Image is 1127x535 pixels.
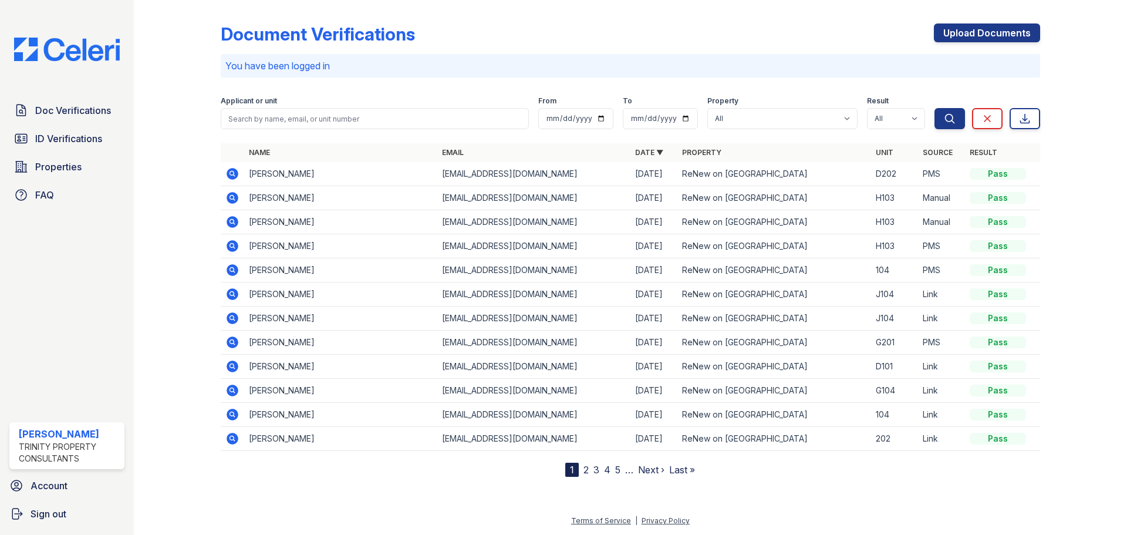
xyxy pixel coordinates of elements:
td: ReNew on [GEOGRAPHIC_DATA] [677,282,870,307]
td: [EMAIL_ADDRESS][DOMAIN_NAME] [437,186,630,210]
td: Link [918,282,965,307]
a: ID Verifications [9,127,124,150]
td: ReNew on [GEOGRAPHIC_DATA] [677,186,870,210]
div: Document Verifications [221,23,415,45]
td: [PERSON_NAME] [244,282,437,307]
td: ReNew on [GEOGRAPHIC_DATA] [677,210,870,234]
p: You have been logged in [225,59,1035,73]
td: [DATE] [630,427,677,451]
div: [PERSON_NAME] [19,427,120,441]
span: Doc Verifications [35,103,111,117]
td: 202 [871,427,918,451]
div: Pass [970,240,1026,252]
td: H103 [871,210,918,234]
td: G201 [871,331,918,355]
td: H103 [871,234,918,258]
td: [DATE] [630,307,677,331]
td: [PERSON_NAME] [244,403,437,427]
td: ReNew on [GEOGRAPHIC_DATA] [677,331,870,355]
td: ReNew on [GEOGRAPHIC_DATA] [677,307,870,331]
div: Pass [970,192,1026,204]
td: Manual [918,186,965,210]
a: Account [5,474,129,497]
a: Doc Verifications [9,99,124,122]
div: | [635,516,637,525]
td: [DATE] [630,210,677,234]
a: 2 [583,464,589,476]
a: Result [970,148,997,157]
a: Date ▼ [635,148,663,157]
td: G104 [871,379,918,403]
td: [EMAIL_ADDRESS][DOMAIN_NAME] [437,234,630,258]
div: 1 [565,463,579,477]
div: Pass [970,216,1026,228]
input: Search by name, email, or unit number [221,108,529,129]
td: Link [918,427,965,451]
a: Sign out [5,502,129,526]
span: … [625,463,633,477]
td: [DATE] [630,234,677,258]
td: H103 [871,186,918,210]
td: [PERSON_NAME] [244,234,437,258]
td: J104 [871,282,918,307]
label: Applicant or unit [221,96,277,106]
div: Pass [970,264,1026,276]
span: Account [31,479,68,493]
td: [EMAIL_ADDRESS][DOMAIN_NAME] [437,307,630,331]
td: [EMAIL_ADDRESS][DOMAIN_NAME] [437,403,630,427]
td: [PERSON_NAME] [244,379,437,403]
td: [PERSON_NAME] [244,258,437,282]
td: Manual [918,210,965,234]
td: 104 [871,258,918,282]
td: PMS [918,162,965,186]
td: [EMAIL_ADDRESS][DOMAIN_NAME] [437,427,630,451]
td: [PERSON_NAME] [244,210,437,234]
td: Link [918,355,965,379]
td: [EMAIL_ADDRESS][DOMAIN_NAME] [437,162,630,186]
span: Properties [35,160,82,174]
td: [PERSON_NAME] [244,355,437,379]
div: Pass [970,361,1026,372]
td: [DATE] [630,331,677,355]
a: Property [682,148,721,157]
a: Next › [638,464,664,476]
td: ReNew on [GEOGRAPHIC_DATA] [677,427,870,451]
a: Last » [669,464,695,476]
td: [PERSON_NAME] [244,427,437,451]
div: Pass [970,168,1026,180]
label: Result [867,96,889,106]
td: [DATE] [630,403,677,427]
td: [EMAIL_ADDRESS][DOMAIN_NAME] [437,282,630,307]
td: [DATE] [630,162,677,186]
span: Sign out [31,507,66,521]
span: ID Verifications [35,132,102,146]
td: [PERSON_NAME] [244,186,437,210]
td: ReNew on [GEOGRAPHIC_DATA] [677,258,870,282]
span: FAQ [35,188,54,202]
a: Name [249,148,270,157]
td: PMS [918,331,965,355]
td: D101 [871,355,918,379]
a: Email [442,148,464,157]
td: [DATE] [630,186,677,210]
td: [PERSON_NAME] [244,331,437,355]
td: Link [918,403,965,427]
a: Source [923,148,953,157]
a: Properties [9,155,124,179]
a: 3 [593,464,599,476]
td: [DATE] [630,355,677,379]
td: Link [918,307,965,331]
td: ReNew on [GEOGRAPHIC_DATA] [677,234,870,258]
div: Pass [970,433,1026,445]
td: [EMAIL_ADDRESS][DOMAIN_NAME] [437,379,630,403]
a: Upload Documents [934,23,1040,42]
a: Terms of Service [571,516,631,525]
div: Pass [970,288,1026,300]
td: ReNew on [GEOGRAPHIC_DATA] [677,162,870,186]
td: [PERSON_NAME] [244,307,437,331]
td: ReNew on [GEOGRAPHIC_DATA] [677,379,870,403]
div: Pass [970,385,1026,396]
div: Pass [970,409,1026,420]
td: [DATE] [630,282,677,307]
